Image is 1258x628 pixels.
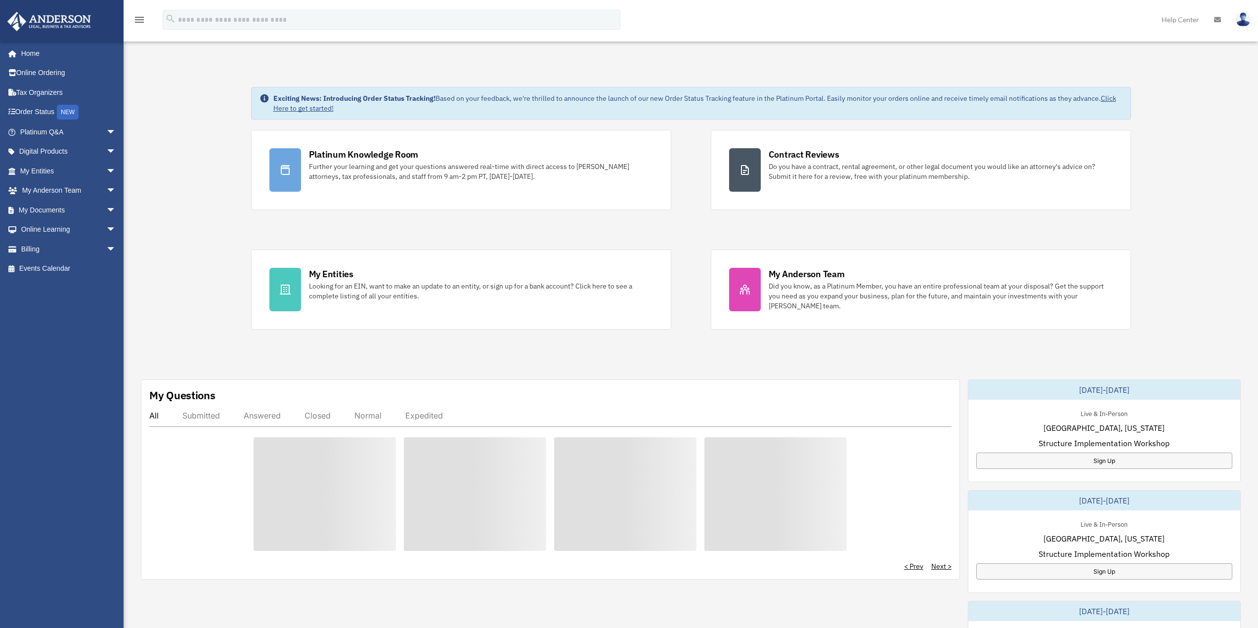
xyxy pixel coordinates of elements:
a: Online Ordering [7,63,131,83]
span: arrow_drop_down [106,122,126,142]
div: Answered [244,411,281,420]
a: Platinum Q&Aarrow_drop_down [7,122,131,142]
div: [DATE]-[DATE] [968,491,1240,510]
a: My Anderson Team Did you know, as a Platinum Member, you have an entire professional team at your... [711,250,1131,330]
span: arrow_drop_down [106,142,126,162]
img: Anderson Advisors Platinum Portal [4,12,94,31]
a: Contract Reviews Do you have a contract, rental agreement, or other legal document you would like... [711,130,1131,210]
a: Digital Productsarrow_drop_down [7,142,131,162]
a: Next > [931,561,952,571]
div: NEW [57,105,79,120]
span: [GEOGRAPHIC_DATA], [US_STATE] [1043,533,1165,544]
div: Based on your feedback, we're thrilled to announce the launch of our new Order Status Tracking fe... [273,93,1123,113]
span: arrow_drop_down [106,181,126,201]
span: arrow_drop_down [106,161,126,181]
a: Events Calendar [7,259,131,279]
strong: Exciting News: Introducing Order Status Tracking! [273,94,435,103]
div: Do you have a contract, rental agreement, or other legal document you would like an attorney's ad... [769,162,1113,181]
div: My Anderson Team [769,268,845,280]
div: Contract Reviews [769,148,839,161]
div: Did you know, as a Platinum Member, you have an entire professional team at your disposal? Get th... [769,281,1113,311]
a: My Anderson Teamarrow_drop_down [7,181,131,201]
div: Expedited [405,411,443,420]
div: My Entities [309,268,353,280]
div: Closed [304,411,331,420]
a: My Entitiesarrow_drop_down [7,161,131,181]
a: < Prev [904,561,923,571]
div: Further your learning and get your questions answered real-time with direct access to [PERSON_NAM... [309,162,653,181]
div: Submitted [182,411,220,420]
a: My Entities Looking for an EIN, want to make an update to an entity, or sign up for a bank accoun... [251,250,671,330]
div: Live & In-Person [1073,518,1135,529]
span: Structure Implementation Workshop [1039,548,1170,560]
div: [DATE]-[DATE] [968,601,1240,621]
a: My Documentsarrow_drop_down [7,200,131,220]
a: Home [7,43,126,63]
a: Tax Organizers [7,83,131,102]
div: All [149,411,159,420]
div: Platinum Knowledge Room [309,148,419,161]
div: Live & In-Person [1073,408,1135,418]
a: Sign Up [976,563,1232,580]
span: arrow_drop_down [106,239,126,259]
a: Click Here to get started! [273,94,1116,113]
span: arrow_drop_down [106,200,126,220]
div: [DATE]-[DATE] [968,380,1240,400]
i: menu [133,14,145,26]
div: Looking for an EIN, want to make an update to an entity, or sign up for a bank account? Click her... [309,281,653,301]
div: Normal [354,411,382,420]
span: Structure Implementation Workshop [1039,437,1170,449]
a: Platinum Knowledge Room Further your learning and get your questions answered real-time with dire... [251,130,671,210]
div: My Questions [149,388,216,403]
span: arrow_drop_down [106,220,126,240]
i: search [165,13,176,24]
a: menu [133,17,145,26]
a: Order StatusNEW [7,102,131,123]
a: Online Learningarrow_drop_down [7,220,131,240]
a: Billingarrow_drop_down [7,239,131,259]
a: Sign Up [976,453,1232,469]
span: [GEOGRAPHIC_DATA], [US_STATE] [1043,422,1165,434]
img: User Pic [1236,12,1251,27]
